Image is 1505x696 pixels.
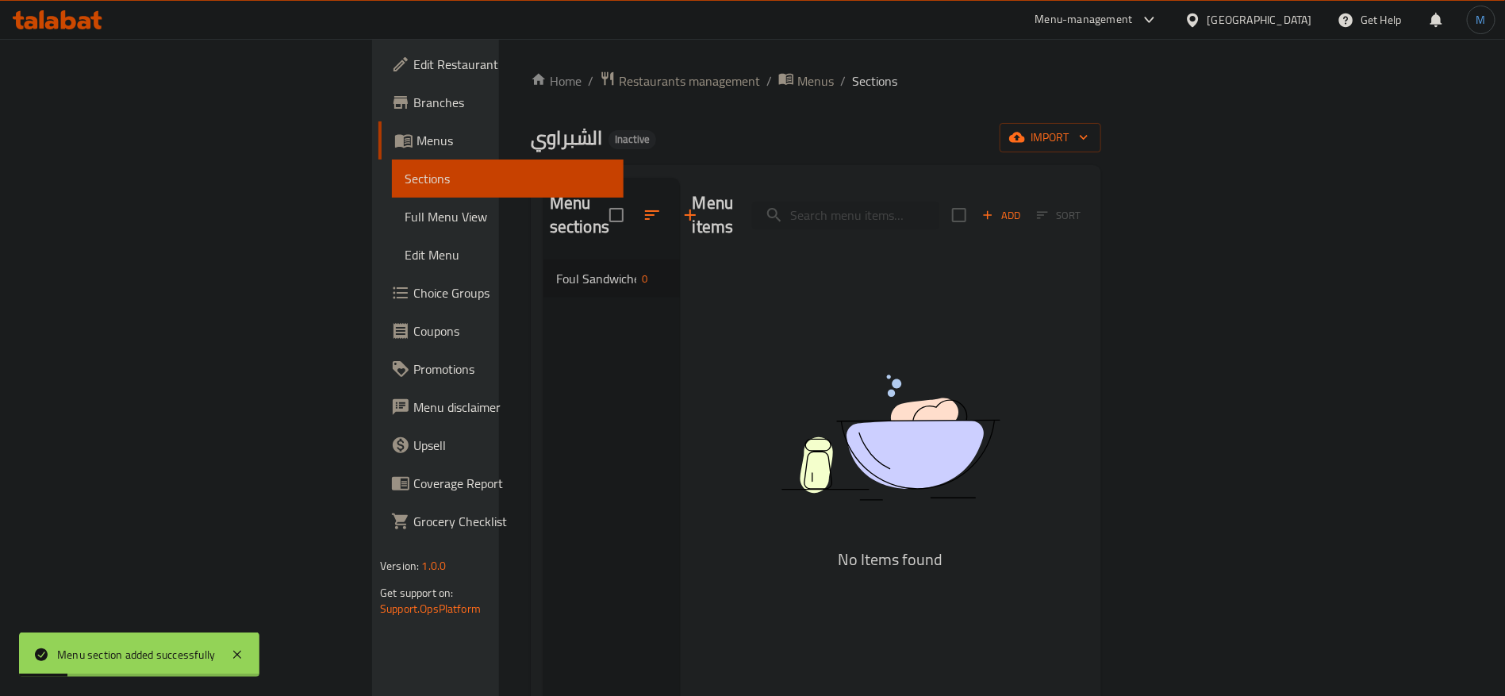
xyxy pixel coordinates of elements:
[636,269,655,288] div: items
[413,321,611,340] span: Coupons
[378,274,624,312] a: Choice Groups
[531,71,1101,91] nav: breadcrumb
[392,198,624,236] a: Full Menu View
[405,207,611,226] span: Full Menu View
[405,169,611,188] span: Sections
[392,160,624,198] a: Sections
[413,436,611,455] span: Upsell
[693,547,1088,572] h5: No Items found
[619,71,760,90] span: Restaurants management
[1027,203,1091,228] span: Select section first
[413,398,611,417] span: Menu disclaimer
[405,245,611,264] span: Edit Menu
[378,426,624,464] a: Upsell
[417,131,611,150] span: Menus
[976,203,1027,228] button: Add
[636,271,655,286] span: 0
[413,474,611,493] span: Coverage Report
[378,121,624,160] a: Menus
[413,283,611,302] span: Choice Groups
[609,133,656,146] span: Inactive
[778,71,834,91] a: Menus
[392,236,624,274] a: Edit Menu
[609,130,656,149] div: Inactive
[378,45,624,83] a: Edit Restaurant
[378,464,624,502] a: Coverage Report
[852,71,897,90] span: Sections
[1035,10,1133,29] div: Menu-management
[378,350,624,388] a: Promotions
[543,260,680,298] div: Foul Sandwiches0
[1476,11,1486,29] span: M
[600,71,760,91] a: Restaurants management
[797,71,834,90] span: Menus
[413,93,611,112] span: Branches
[980,206,1023,225] span: Add
[1000,123,1101,152] button: import
[543,253,680,304] nav: Menu sections
[380,598,481,619] a: Support.OpsPlatform
[976,203,1027,228] span: Add item
[600,198,633,232] span: Select all sections
[840,71,846,90] li: /
[422,556,447,576] span: 1.0.0
[671,196,709,234] button: Add section
[693,191,734,239] h2: Menu items
[413,360,611,379] span: Promotions
[766,71,772,90] li: /
[556,269,636,288] span: Foul Sandwiches
[752,202,939,229] input: search
[378,502,624,540] a: Grocery Checklist
[378,83,624,121] a: Branches
[413,55,611,74] span: Edit Restaurant
[380,556,419,576] span: Version:
[1012,128,1088,148] span: import
[693,333,1088,543] img: dish.svg
[378,312,624,350] a: Coupons
[57,646,215,663] div: Menu section added successfully
[1207,11,1312,29] div: [GEOGRAPHIC_DATA]
[380,583,453,603] span: Get support on:
[378,388,624,426] a: Menu disclaimer
[413,512,611,531] span: Grocery Checklist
